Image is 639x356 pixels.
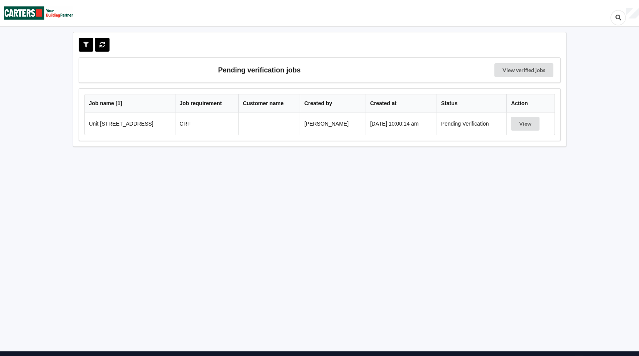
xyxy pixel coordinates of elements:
button: View [511,117,540,131]
th: Created by [300,94,366,113]
th: Action [506,94,554,113]
td: CRF [175,113,238,135]
a: View verified jobs [494,63,553,77]
div: User Profile [626,8,639,19]
td: [PERSON_NAME] [300,113,366,135]
th: Job name [ 1 ] [85,94,175,113]
td: Unit [STREET_ADDRESS] [85,113,175,135]
th: Job requirement [175,94,238,113]
th: Created at [366,94,437,113]
td: [DATE] 10:00:14 am [366,113,437,135]
h3: Pending verification jobs [84,63,435,77]
th: Status [437,94,506,113]
img: Carters [4,0,73,25]
td: Pending Verification [437,113,506,135]
th: Customer name [238,94,300,113]
a: View [511,121,541,127]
